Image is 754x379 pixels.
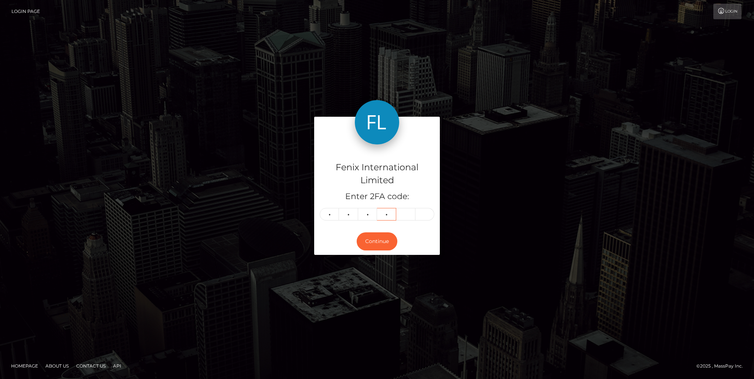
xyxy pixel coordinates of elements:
[320,191,434,202] h5: Enter 2FA code:
[355,100,399,144] img: Fenix International Limited
[43,360,72,372] a: About Us
[696,362,748,370] div: © 2025 , MassPay Inc.
[8,360,41,372] a: Homepage
[713,4,741,19] a: Login
[320,161,434,187] h4: Fenix International Limited
[11,4,40,19] a: Login Page
[357,232,397,250] button: Continue
[73,360,109,372] a: Contact Us
[110,360,124,372] a: API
